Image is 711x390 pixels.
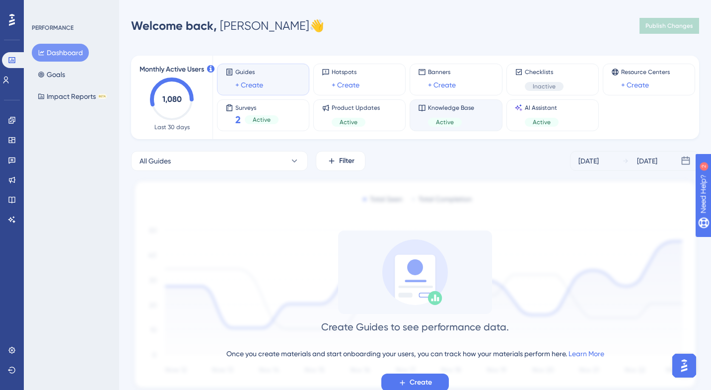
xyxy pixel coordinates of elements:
span: Active [340,118,357,126]
button: Goals [32,66,71,83]
div: [DATE] [637,155,657,167]
span: Welcome back, [131,18,217,33]
button: Publish Changes [640,18,699,34]
span: Product Updates [332,104,380,112]
button: All Guides [131,151,308,171]
a: + Create [332,79,359,91]
div: [PERSON_NAME] 👋 [131,18,324,34]
span: Active [436,118,454,126]
div: [DATE] [578,155,599,167]
span: Filter [339,155,355,167]
span: Surveys [235,104,279,111]
div: Create Guides to see performance data. [321,320,509,334]
span: Monthly Active Users [140,64,204,76]
a: Learn More [569,350,604,358]
span: Create [410,377,432,389]
span: Publish Changes [645,22,693,30]
text: 1,080 [162,94,182,104]
span: Guides [235,68,263,76]
span: Knowledge Base [428,104,474,112]
a: + Create [621,79,649,91]
span: Resource Centers [621,68,670,76]
span: Need Help? [23,2,62,14]
span: All Guides [140,155,171,167]
span: Inactive [533,82,556,90]
span: 2 [235,113,241,127]
span: Active [533,118,551,126]
div: Once you create materials and start onboarding your users, you can track how your materials perfo... [226,348,604,360]
span: AI Assistant [525,104,559,112]
a: + Create [428,79,456,91]
span: Last 30 days [154,123,190,131]
iframe: UserGuiding AI Assistant Launcher [669,351,699,381]
span: Banners [428,68,456,76]
button: Impact ReportsBETA [32,87,113,105]
button: Dashboard [32,44,89,62]
span: Checklists [525,68,564,76]
button: Filter [316,151,365,171]
div: 2 [69,5,72,13]
span: Hotspots [332,68,359,76]
div: PERFORMANCE [32,24,73,32]
a: + Create [235,79,263,91]
span: Active [253,116,271,124]
div: BETA [98,94,107,99]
